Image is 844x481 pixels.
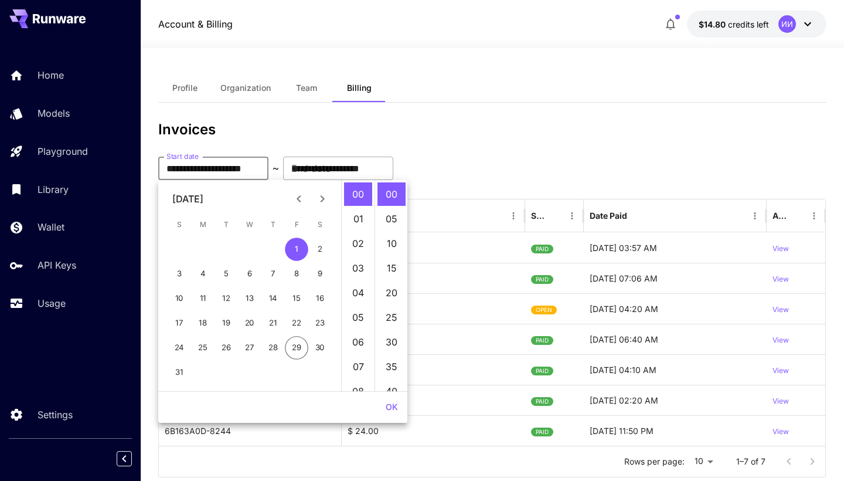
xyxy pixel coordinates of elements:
span: PAID [531,417,553,447]
div: 06-08-2025 04:20 AM [584,293,767,324]
span: $14.80 [699,19,728,29]
p: Home [38,68,64,82]
button: 20 [238,311,261,335]
p: Settings [38,408,73,422]
button: Next month [311,187,334,211]
span: Monday [192,213,213,236]
button: Sort [403,208,419,224]
button: 11 [191,287,215,310]
button: 29 [285,336,308,360]
button: 17 [168,311,191,335]
span: Profile [172,83,198,93]
div: Date Paid [590,211,627,221]
button: 26 [215,336,238,360]
li: 2 hours [344,232,372,255]
div: $ 24.00 [342,415,525,446]
button: 5 [215,262,238,286]
p: ~ [273,161,279,175]
button: View [772,355,789,385]
button: 23 [308,311,332,335]
button: Menu [806,208,822,224]
button: OK [381,397,403,418]
div: Status [531,211,546,221]
div: $ 60.00 [342,263,525,293]
h3: Invoices [158,121,826,138]
p: Account & Billing [158,17,233,31]
button: 7 [261,262,285,286]
button: Menu [505,208,522,224]
span: PAID [531,265,553,294]
button: 22 [285,311,308,335]
div: 29-07-2025 11:50 PM [584,415,767,446]
button: 10 [168,287,191,310]
li: 8 hours [344,380,372,403]
div: 10 [689,453,717,470]
div: 6B163A0D-8244 [159,415,342,446]
button: 31 [168,361,191,384]
span: Wednesday [239,213,260,236]
button: 4 [191,262,215,286]
div: [DATE] [172,192,203,206]
p: View [772,426,789,438]
div: $ 24.17 [342,324,525,354]
p: Models [38,106,70,120]
button: 13 [238,287,261,310]
li: 15 minutes [377,256,406,280]
li: 0 hours [344,182,372,206]
button: 27 [238,336,261,360]
button: View [772,233,789,263]
span: OPEN [531,295,557,325]
button: 9 [308,262,332,286]
div: 06-08-2025 07:06 AM [584,263,767,293]
button: View [772,294,789,324]
li: 1 hours [344,207,372,231]
div: $14.8005 [699,18,769,31]
p: View [772,274,789,285]
span: Tuesday [216,213,237,236]
button: $14.8005ИИ [687,11,826,38]
button: 28 [261,336,285,360]
span: PAID [531,326,553,355]
span: credits left [728,19,769,29]
button: 8 [285,262,308,286]
p: Playground [38,144,88,158]
div: Action [772,211,788,221]
p: View [772,243,789,255]
li: 10 minutes [377,232,406,255]
ul: Select hours [342,180,375,391]
span: PAID [531,387,553,416]
button: Menu [747,208,763,224]
nav: breadcrumb [158,17,233,31]
span: PAID [531,234,553,264]
button: 3 [168,262,191,286]
li: 0 minutes [377,182,406,206]
ul: Select minutes [375,180,407,391]
div: 01-08-2025 04:10 AM [584,354,767,385]
p: View [772,304,789,316]
button: Sort [628,208,645,224]
button: Previous month [287,187,311,211]
span: Billing [347,83,372,93]
div: 01-08-2025 06:40 AM [584,324,767,354]
button: 15 [285,287,308,310]
button: 12 [215,287,238,310]
button: 1 [285,238,308,261]
button: 16 [308,287,332,310]
div: Collapse sidebar [125,448,141,469]
button: 14 [261,287,285,310]
label: Start date [166,151,199,161]
button: 18 [191,311,215,335]
span: Team [296,83,317,93]
p: Rows per page: [624,456,685,468]
button: View [772,324,789,354]
p: View [772,335,789,346]
li: 7 hours [344,355,372,378]
p: Library [38,182,69,197]
li: 25 minutes [377,306,406,329]
p: Wallet [38,220,64,234]
li: 30 minutes [377,330,406,354]
li: 20 minutes [377,281,406,304]
span: Friday [286,213,307,236]
button: 19 [215,311,238,335]
li: 3 hours [344,256,372,280]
